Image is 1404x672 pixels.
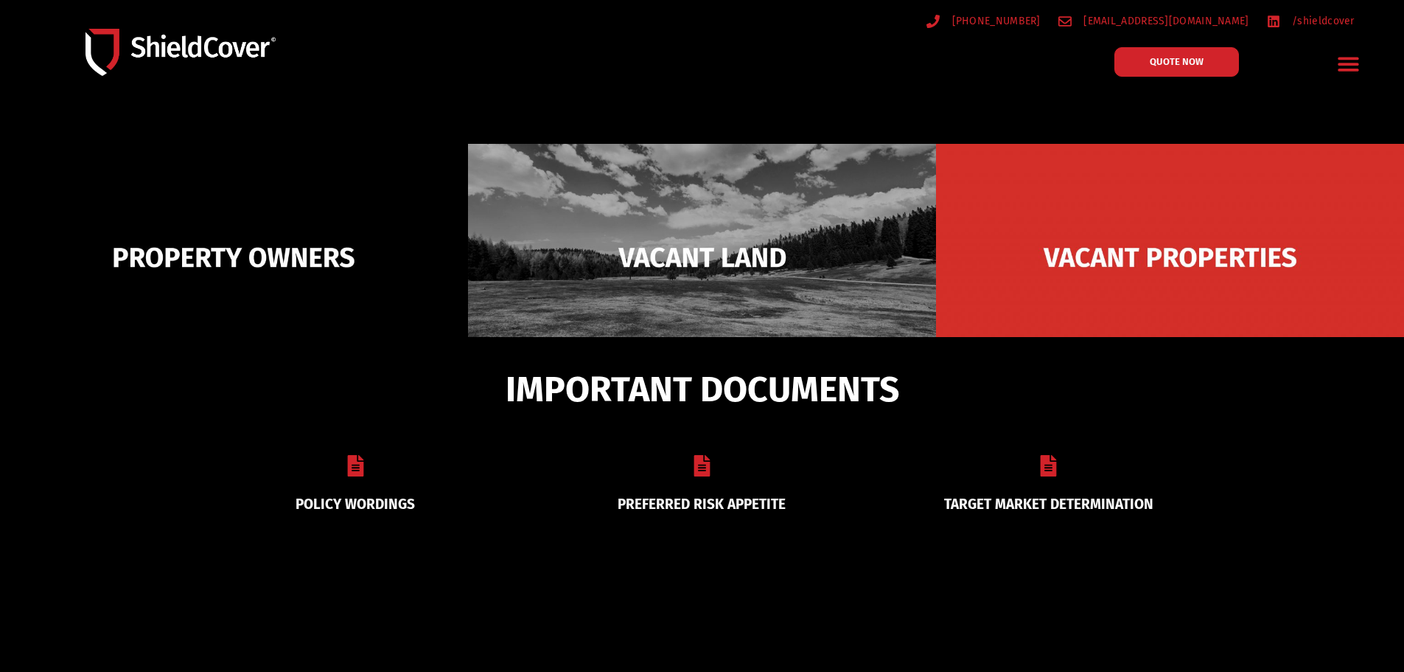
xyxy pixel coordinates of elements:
[1080,12,1248,30] span: [EMAIL_ADDRESS][DOMAIN_NAME]
[468,144,936,371] img: Vacant Land liability cover
[1267,12,1355,30] a: /shieldcover
[1332,46,1366,81] div: Menu Toggle
[1114,47,1239,77] a: QUOTE NOW
[506,375,899,403] span: IMPORTANT DOCUMENTS
[618,496,786,513] a: PREFERRED RISK APPETITE
[949,12,1041,30] span: [PHONE_NUMBER]
[1115,145,1404,672] iframe: LiveChat chat widget
[296,496,415,513] a: POLICY WORDINGS
[944,496,1153,513] a: TARGET MARKET DETERMINATION
[85,29,276,75] img: Shield-Cover-Underwriting-Australia-logo-full
[926,12,1041,30] a: [PHONE_NUMBER]
[1288,12,1355,30] span: /shieldcover
[1150,57,1204,66] span: QUOTE NOW
[1058,12,1249,30] a: [EMAIL_ADDRESS][DOMAIN_NAME]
